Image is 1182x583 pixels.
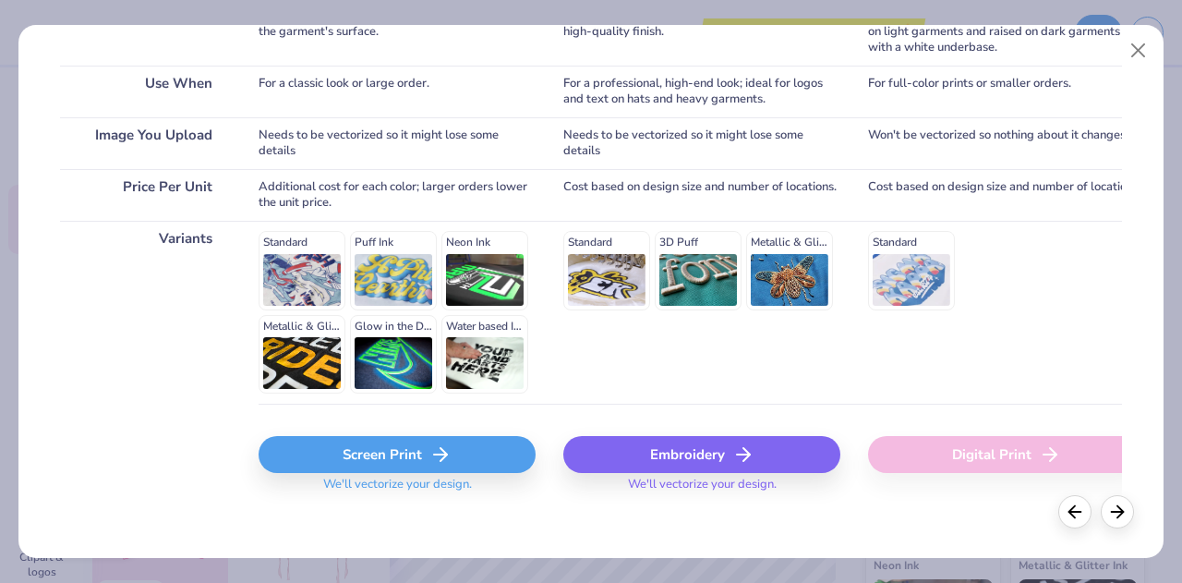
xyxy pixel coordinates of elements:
div: Cost based on design size and number of locations. [868,169,1145,221]
div: For a professional, high-end look; ideal for logos and text on hats and heavy garments. [563,66,840,117]
button: Close [1121,33,1156,68]
div: Needs to be vectorized so it might lose some details [259,117,536,169]
div: Digital Print [868,436,1145,473]
div: Variants [60,221,231,404]
div: Won't be vectorized so nothing about it changes [868,117,1145,169]
div: Embroidery [563,436,840,473]
div: Image You Upload [60,117,231,169]
div: Cost based on design size and number of locations. [563,169,840,221]
span: We'll vectorize your design. [621,477,784,504]
div: Needs to be vectorized so it might lose some details [563,117,840,169]
div: Screen Print [259,436,536,473]
div: Additional cost for each color; larger orders lower the unit price. [259,169,536,221]
div: Price Per Unit [60,169,231,221]
div: For full-color prints or smaller orders. [868,66,1145,117]
div: For a classic look or large order. [259,66,536,117]
div: Use When [60,66,231,117]
span: We'll vectorize your design. [316,477,479,504]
